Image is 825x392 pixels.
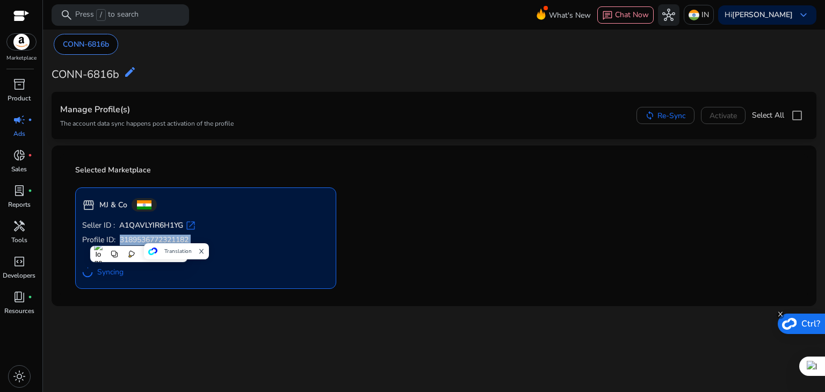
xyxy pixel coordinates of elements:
span: / [96,9,106,21]
b: MJ & Co [99,200,127,210]
p: Developers [3,271,35,280]
span: Syncing [97,267,124,278]
p: Ads [13,129,25,139]
p: IN [701,5,709,24]
img: amazon.svg [7,34,36,50]
span: fiber_manual_record [28,188,32,193]
p: Marketplace [6,54,37,62]
p: Tools [11,235,27,245]
p: Reports [8,200,31,209]
h4: Manage Profile(s) [60,105,234,115]
span: storefront [82,199,95,212]
span: book_4 [13,291,26,303]
span: lab_profile [13,184,26,197]
mat-icon: sync [645,111,655,120]
p: Product [8,93,31,103]
p: Press to search [75,9,139,21]
span: hub [662,9,675,21]
span: campaign [13,113,26,126]
img: in.svg [689,10,699,20]
span: What's New [549,6,591,25]
span: chat [602,10,613,21]
span: search [60,9,73,21]
p: Sales [11,164,27,174]
p: Selected Marketplace [75,165,799,176]
span: Re-Sync [657,110,686,121]
p: Resources [4,306,34,316]
b: [PERSON_NAME] [732,10,793,20]
p: CONN-6816b [63,39,109,50]
span: Seller ID : [82,220,115,231]
b: A1QAVLYIR6H1YG [119,220,183,231]
span: fiber_manual_record [28,153,32,157]
span: open_in_new [185,220,196,231]
span: code_blocks [13,255,26,268]
button: Re-Sync [636,107,694,124]
b: 3189536772321182 [120,235,189,245]
span: Profile ID: [82,235,115,245]
button: hub [658,4,679,26]
mat-icon: edit [124,66,136,78]
span: donut_small [13,149,26,162]
span: keyboard_arrow_down [797,9,810,21]
span: fiber_manual_record [28,118,32,122]
span: inventory_2 [13,78,26,91]
p: Hi [725,11,793,19]
button: chatChat Now [597,6,654,24]
span: handyman [13,220,26,233]
span: light_mode [13,370,26,383]
h3: CONN-6816b [52,68,119,81]
span: fiber_manual_record [28,295,32,299]
p: The account data sync happens post activation of the profile [60,119,234,128]
span: Chat Now [615,10,649,20]
span: Select All [752,110,784,121]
